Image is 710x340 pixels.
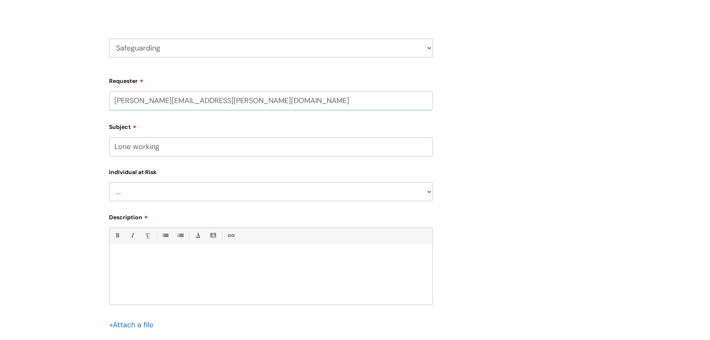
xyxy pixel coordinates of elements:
label: Subject [109,121,433,131]
a: Font Color [193,230,203,241]
a: Bold (Ctrl-B) [112,230,122,241]
a: Italic (Ctrl-I) [127,230,137,241]
span: + [109,320,113,330]
input: Email [109,91,433,110]
a: Link [225,230,236,241]
label: Individual at Risk [109,167,433,176]
a: Back Color [208,230,218,241]
div: Attach a file [109,318,158,331]
a: Underline(Ctrl-U) [142,230,152,241]
label: Requester [109,75,433,85]
a: 1. Ordered List (Ctrl-Shift-8) [175,230,185,241]
label: Description [109,211,433,221]
a: • Unordered List (Ctrl-Shift-7) [160,230,170,241]
input: Your Name [109,110,433,129]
